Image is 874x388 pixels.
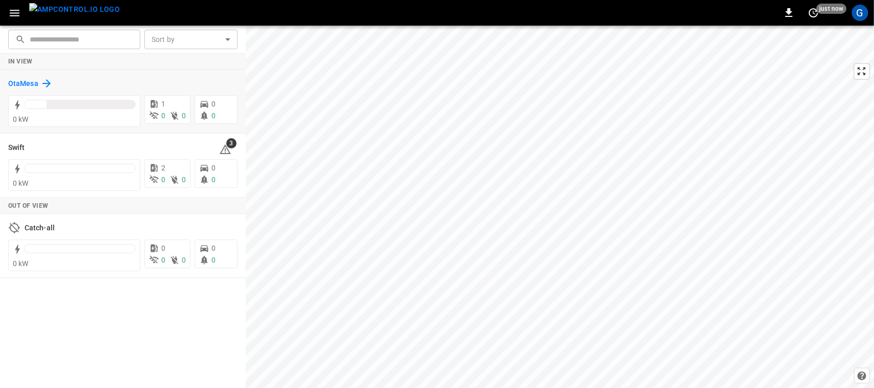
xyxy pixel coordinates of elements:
button: set refresh interval [805,5,822,21]
span: 0 [211,176,216,184]
span: 0 [211,164,216,172]
span: 0 [182,176,186,184]
span: 0 [161,176,165,184]
span: 1 [161,100,165,108]
div: profile-icon [852,5,868,21]
strong: Out of View [8,202,48,209]
span: 0 [182,112,186,120]
span: 0 kW [13,260,29,268]
img: ampcontrol.io logo [29,3,120,16]
span: 0 kW [13,179,29,187]
span: 2 [161,164,165,172]
h6: Catch-all [25,223,55,234]
span: 0 [161,112,165,120]
span: 0 [182,256,186,264]
span: 3 [226,138,237,148]
span: 0 [211,244,216,252]
span: 0 [161,244,165,252]
span: 0 [211,112,216,120]
strong: In View [8,58,33,65]
span: 0 [211,100,216,108]
h6: Swift [8,142,25,154]
span: just now [817,4,847,14]
span: 0 [211,256,216,264]
span: 0 kW [13,115,29,123]
h6: OtaMesa [8,78,38,90]
span: 0 [161,256,165,264]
